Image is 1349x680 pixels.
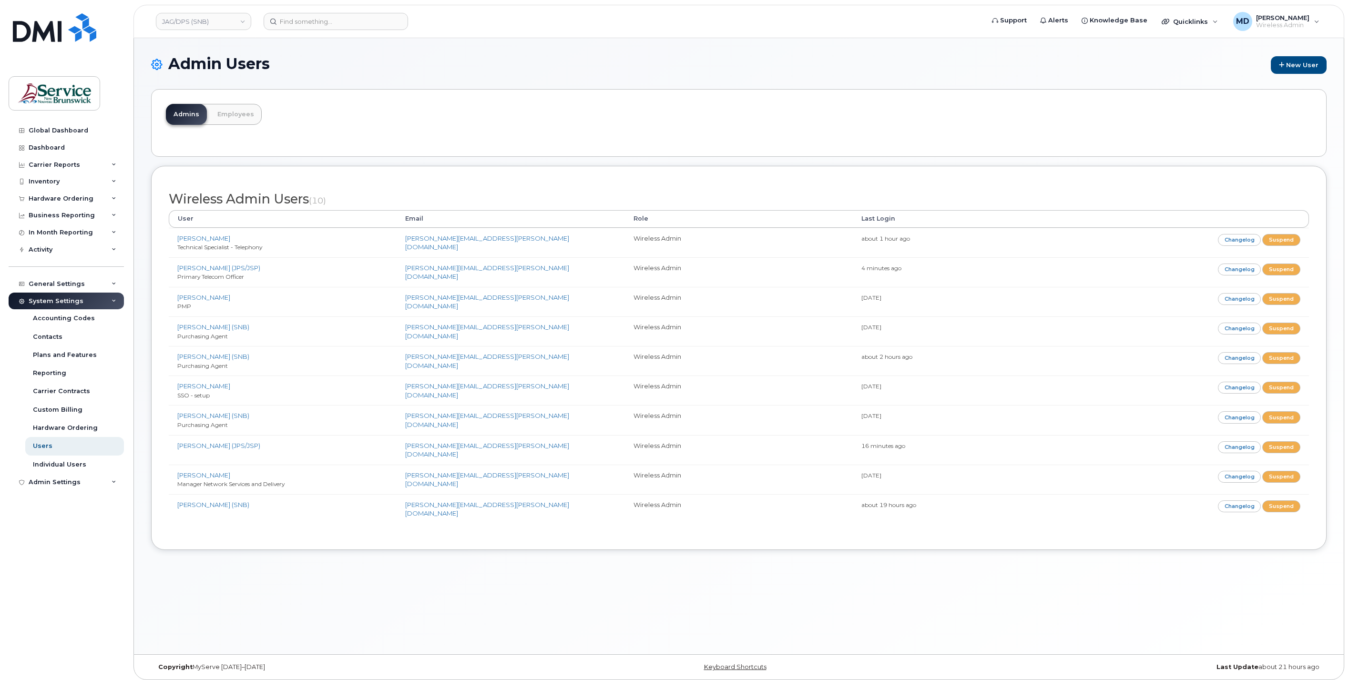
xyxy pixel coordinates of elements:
[625,405,853,435] td: Wireless Admin
[1262,382,1300,394] a: Suspend
[625,494,853,524] td: Wireless Admin
[861,472,881,479] small: [DATE]
[1218,441,1261,453] a: Changelog
[169,192,1309,206] h2: Wireless Admin Users
[1262,471,1300,483] a: Suspend
[177,471,230,479] a: [PERSON_NAME]
[405,442,569,458] a: [PERSON_NAME][EMAIL_ADDRESS][PERSON_NAME][DOMAIN_NAME]
[861,324,881,331] small: [DATE]
[405,323,569,340] a: [PERSON_NAME][EMAIL_ADDRESS][PERSON_NAME][DOMAIN_NAME]
[405,382,569,399] a: [PERSON_NAME][EMAIL_ADDRESS][PERSON_NAME][DOMAIN_NAME]
[1218,500,1261,512] a: Changelog
[1218,382,1261,394] a: Changelog
[861,264,901,272] small: 4 minutes ago
[625,210,853,227] th: Role
[177,362,228,369] small: Purchasing Agent
[1262,323,1300,335] a: Suspend
[1218,264,1261,275] a: Changelog
[177,323,249,331] a: [PERSON_NAME] (SNB)
[151,55,1327,74] h1: Admin Users
[405,264,569,281] a: [PERSON_NAME][EMAIL_ADDRESS][PERSON_NAME][DOMAIN_NAME]
[1218,352,1261,364] a: Changelog
[1218,471,1261,483] a: Changelog
[405,471,569,488] a: [PERSON_NAME][EMAIL_ADDRESS][PERSON_NAME][DOMAIN_NAME]
[405,412,569,428] a: [PERSON_NAME][EMAIL_ADDRESS][PERSON_NAME][DOMAIN_NAME]
[625,257,853,287] td: Wireless Admin
[861,353,912,360] small: about 2 hours ago
[166,104,207,125] a: Admins
[405,353,569,369] a: [PERSON_NAME][EMAIL_ADDRESS][PERSON_NAME][DOMAIN_NAME]
[1262,293,1300,305] a: Suspend
[177,392,210,399] small: SSO - setup
[405,501,569,518] a: [PERSON_NAME][EMAIL_ADDRESS][PERSON_NAME][DOMAIN_NAME]
[861,412,881,419] small: [DATE]
[861,501,916,508] small: about 19 hours ago
[1271,56,1327,74] a: New User
[1262,234,1300,246] a: Suspend
[177,244,262,251] small: Technical Specialist - Telephony
[853,210,1081,227] th: Last Login
[625,376,853,405] td: Wireless Admin
[405,234,569,251] a: [PERSON_NAME][EMAIL_ADDRESS][PERSON_NAME][DOMAIN_NAME]
[177,234,230,242] a: [PERSON_NAME]
[177,264,260,272] a: [PERSON_NAME] (JPS/JSP)
[177,421,228,428] small: Purchasing Agent
[704,663,766,670] a: Keyboard Shortcuts
[177,294,230,301] a: [PERSON_NAME]
[1262,500,1300,512] a: Suspend
[1218,293,1261,305] a: Changelog
[625,465,853,494] td: Wireless Admin
[177,353,249,360] a: [PERSON_NAME] (SNB)
[177,480,285,487] small: Manager Network Services and Delivery
[405,294,569,310] a: [PERSON_NAME][EMAIL_ADDRESS][PERSON_NAME][DOMAIN_NAME]
[177,382,230,390] a: [PERSON_NAME]
[625,287,853,316] td: Wireless Admin
[210,104,262,125] a: Employees
[1218,323,1261,335] a: Changelog
[1262,411,1300,423] a: Suspend
[625,228,853,257] td: Wireless Admin
[1218,234,1261,246] a: Changelog
[177,273,244,280] small: Primary Telecom Officer
[861,235,910,242] small: about 1 hour ago
[935,663,1327,671] div: about 21 hours ago
[177,501,249,508] a: [PERSON_NAME] (SNB)
[151,663,543,671] div: MyServe [DATE]–[DATE]
[177,333,228,340] small: Purchasing Agent
[625,346,853,376] td: Wireless Admin
[309,195,326,205] small: (10)
[1262,264,1300,275] a: Suspend
[1218,411,1261,423] a: Changelog
[1262,352,1300,364] a: Suspend
[861,294,881,301] small: [DATE]
[177,303,191,310] small: PMP
[397,210,624,227] th: Email
[158,663,193,670] strong: Copyright
[177,442,260,449] a: [PERSON_NAME] (JPS/JSP)
[625,435,853,465] td: Wireless Admin
[861,442,905,449] small: 16 minutes ago
[177,412,249,419] a: [PERSON_NAME] (SNB)
[625,316,853,346] td: Wireless Admin
[1216,663,1258,670] strong: Last Update
[861,383,881,390] small: [DATE]
[169,210,397,227] th: User
[1262,441,1300,453] a: Suspend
